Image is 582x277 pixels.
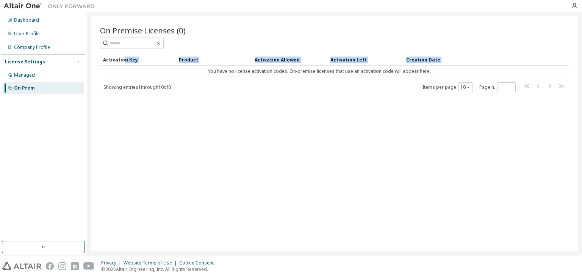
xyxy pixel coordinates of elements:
div: Product [179,54,249,66]
td: You have no license activation codes. On-premise licenses that use an activation code will appear... [100,66,539,77]
span: Items per page [422,82,472,92]
div: Activation Key [103,54,173,66]
img: youtube.svg [83,262,94,270]
img: altair_logo.svg [2,262,41,270]
span: Showing entries 1 through 10 of 0 [103,84,171,90]
div: Cookie Consent [179,260,218,266]
img: linkedin.svg [71,262,79,270]
div: Creation Date [406,54,536,66]
div: On Prem [14,85,35,91]
img: Altair One [4,2,99,10]
span: Page n. [479,82,516,92]
div: Managed [14,72,35,78]
span: On Premise Licenses (0) [100,25,186,36]
div: Website Terms of Use [124,260,179,266]
div: Privacy [101,260,124,266]
div: Dashboard [14,17,39,23]
div: Activation Left [330,54,400,66]
p: © 2025 Altair Engineering, Inc. All Rights Reserved. [101,266,218,272]
img: instagram.svg [58,262,66,270]
div: License Settings [5,59,45,65]
div: User Profile [14,31,40,37]
button: 10 [460,84,471,90]
div: Activation Allowed [255,54,324,66]
div: Company Profile [14,44,50,50]
img: facebook.svg [46,262,54,270]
